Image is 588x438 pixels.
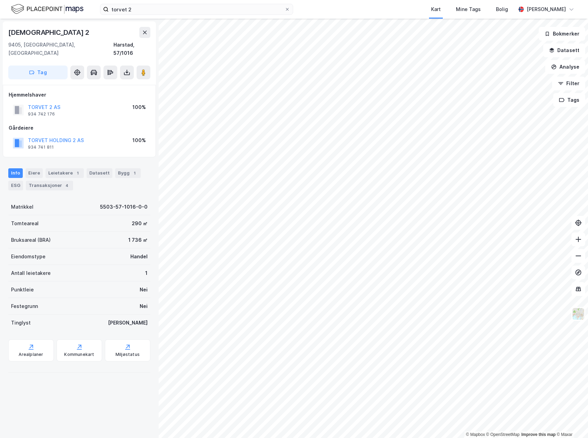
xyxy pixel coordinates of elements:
[552,77,585,90] button: Filter
[108,319,148,327] div: [PERSON_NAME]
[554,405,588,438] div: Kontrollprogram for chat
[26,181,73,190] div: Transaksjoner
[572,307,585,320] img: Z
[64,352,94,357] div: Kommunekart
[145,269,148,277] div: 1
[11,252,46,261] div: Eiendomstype
[131,170,138,177] div: 1
[28,145,54,150] div: 934 741 811
[11,286,34,294] div: Punktleie
[28,111,55,117] div: 934 742 176
[11,203,33,211] div: Matrikkel
[8,66,68,79] button: Tag
[11,219,39,228] div: Tomteareal
[543,43,585,57] button: Datasett
[113,41,150,57] div: Harstad, 57/1016
[63,182,70,189] div: 4
[539,27,585,41] button: Bokmerker
[8,27,91,38] div: [DEMOGRAPHIC_DATA] 2
[554,405,588,438] iframe: Chat Widget
[11,236,51,244] div: Bruksareal (BRA)
[115,168,141,178] div: Bygg
[11,269,51,277] div: Antall leietakere
[140,286,148,294] div: Nei
[9,91,150,99] div: Hjemmelshaver
[74,170,81,177] div: 1
[128,236,148,244] div: 1 736 ㎡
[11,302,38,310] div: Festegrunn
[132,103,146,111] div: 100%
[46,168,84,178] div: Leietakere
[132,219,148,228] div: 290 ㎡
[130,252,148,261] div: Handel
[19,352,43,357] div: Arealplaner
[11,3,83,15] img: logo.f888ab2527a4732fd821a326f86c7f29.svg
[553,93,585,107] button: Tags
[8,168,23,178] div: Info
[87,168,112,178] div: Datasett
[496,5,508,13] div: Bolig
[100,203,148,211] div: 5503-57-1016-0-0
[26,168,43,178] div: Eiere
[545,60,585,74] button: Analyse
[8,41,113,57] div: 9405, [GEOGRAPHIC_DATA], [GEOGRAPHIC_DATA]
[466,432,485,437] a: Mapbox
[9,124,150,132] div: Gårdeiere
[11,319,31,327] div: Tinglyst
[109,4,285,14] input: Søk på adresse, matrikkel, gårdeiere, leietakere eller personer
[431,5,441,13] div: Kart
[116,352,140,357] div: Miljøstatus
[8,181,23,190] div: ESG
[521,432,556,437] a: Improve this map
[486,432,520,437] a: OpenStreetMap
[527,5,566,13] div: [PERSON_NAME]
[456,5,481,13] div: Mine Tags
[140,302,148,310] div: Nei
[132,136,146,145] div: 100%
